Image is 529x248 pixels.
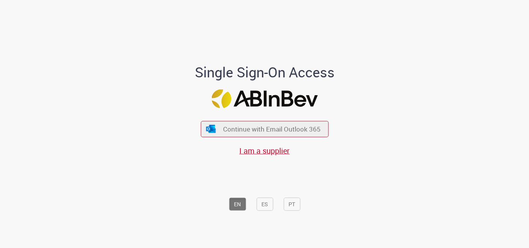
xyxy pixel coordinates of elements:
button: ES [256,197,273,210]
button: PT [283,197,300,210]
img: ícone Azure/Microsoft 360 [206,125,216,133]
img: Logo ABInBev [211,89,318,108]
button: EN [229,197,246,210]
span: Continue with Email Outlook 365 [223,125,321,133]
h1: Single Sign-On Access [157,65,372,80]
button: ícone Azure/Microsoft 360 Continue with Email Outlook 365 [201,121,328,137]
a: I am a supplier [239,145,290,156]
